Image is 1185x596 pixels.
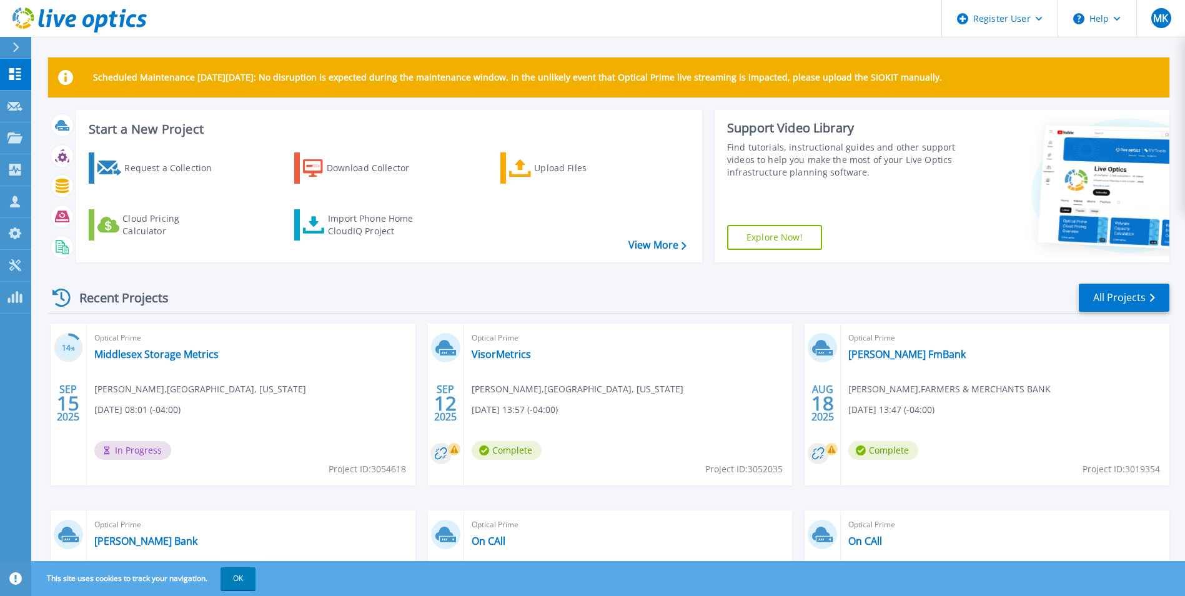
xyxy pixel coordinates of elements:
span: [PERSON_NAME] , [GEOGRAPHIC_DATA], [US_STATE] [94,382,306,396]
span: Optical Prime [94,331,408,345]
span: Project ID: 3054618 [329,462,406,476]
a: On CAll [472,535,505,547]
a: All Projects [1079,284,1169,312]
a: Middlesex Storage Metrics [94,348,219,360]
div: AUG 2025 [811,380,835,426]
a: VisorMetrics [472,348,531,360]
div: Download Collector [327,156,427,181]
span: Complete [472,441,542,460]
span: 18 [811,398,834,409]
a: Cloud Pricing Calculator [89,209,228,241]
span: Project ID: 3019354 [1083,462,1160,476]
h3: 14 [54,341,83,355]
a: Explore Now! [727,225,822,250]
span: 12 [434,398,457,409]
span: 15 [57,398,79,409]
div: Recent Projects [48,282,186,313]
span: [DATE] 13:47 (-04:00) [848,403,935,417]
a: Upload Files [500,152,640,184]
button: OK [221,567,255,590]
span: [DATE] 13:57 (-04:00) [472,403,558,417]
span: This site uses cookies to track your navigation. [34,567,255,590]
span: Optical Prime [94,518,408,532]
a: On CAll [848,535,882,547]
h3: Start a New Project [89,122,686,136]
a: Download Collector [294,152,434,184]
div: Request a Collection [124,156,224,181]
div: Cloud Pricing Calculator [122,212,222,237]
span: [DATE] 08:01 (-04:00) [94,403,181,417]
p: Scheduled Maintenance [DATE][DATE]: No disruption is expected during the maintenance window. In t... [93,72,942,82]
div: SEP 2025 [56,380,80,426]
span: [PERSON_NAME] , [GEOGRAPHIC_DATA], [US_STATE] [472,382,683,396]
span: [PERSON_NAME] , FARMERS & MERCHANTS BANK [848,382,1051,396]
a: Request a Collection [89,152,228,184]
span: % [71,345,75,352]
a: [PERSON_NAME] Bank [94,535,197,547]
div: Upload Files [534,156,634,181]
span: Optical Prime [848,331,1162,345]
span: Project ID: 3052035 [705,462,783,476]
div: Find tutorials, instructional guides and other support videos to help you make the most of your L... [727,141,959,179]
div: SEP 2025 [434,380,457,426]
span: Optical Prime [472,331,785,345]
a: View More [628,239,687,251]
span: Optical Prime [472,518,785,532]
span: In Progress [94,441,171,460]
span: MK [1153,13,1168,23]
span: Optical Prime [848,518,1162,532]
span: Complete [848,441,918,460]
div: Support Video Library [727,120,959,136]
div: Import Phone Home CloudIQ Project [328,212,425,237]
a: [PERSON_NAME] FmBank [848,348,966,360]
